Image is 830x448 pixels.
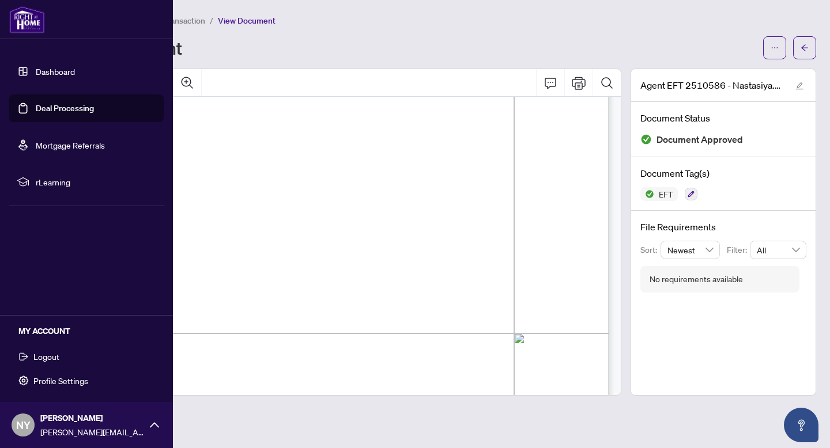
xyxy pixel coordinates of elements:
[654,190,678,198] span: EFT
[36,103,94,113] a: Deal Processing
[795,82,803,90] span: edit
[784,408,818,442] button: Open asap
[40,412,144,424] span: [PERSON_NAME]
[757,241,799,259] span: All
[667,241,714,259] span: Newest
[33,371,88,390] span: Profile Settings
[9,6,45,33] img: logo
[218,16,276,26] span: View Document
[16,417,31,433] span: NY
[33,347,59,366] span: Logout
[640,187,654,201] img: Status Icon
[640,111,806,125] h4: Document Status
[40,426,144,438] span: [PERSON_NAME][EMAIL_ADDRESS][DOMAIN_NAME]
[640,134,652,145] img: Document Status
[650,273,743,286] div: No requirements available
[640,244,661,256] p: Sort:
[727,244,750,256] p: Filter:
[36,176,156,188] span: rLearning
[18,325,164,337] h5: MY ACCOUNT
[144,16,205,26] span: View Transaction
[9,371,164,390] button: Profile Settings
[640,166,806,180] h4: Document Tag(s)
[801,44,809,52] span: arrow-left
[210,14,213,27] li: /
[640,78,784,92] span: Agent EFT 2510586 - Nastasiya.pdf
[640,220,806,234] h4: File Requirements
[771,44,779,52] span: ellipsis
[36,66,75,77] a: Dashboard
[9,347,164,366] button: Logout
[657,132,743,147] span: Document Approved
[36,140,105,150] a: Mortgage Referrals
